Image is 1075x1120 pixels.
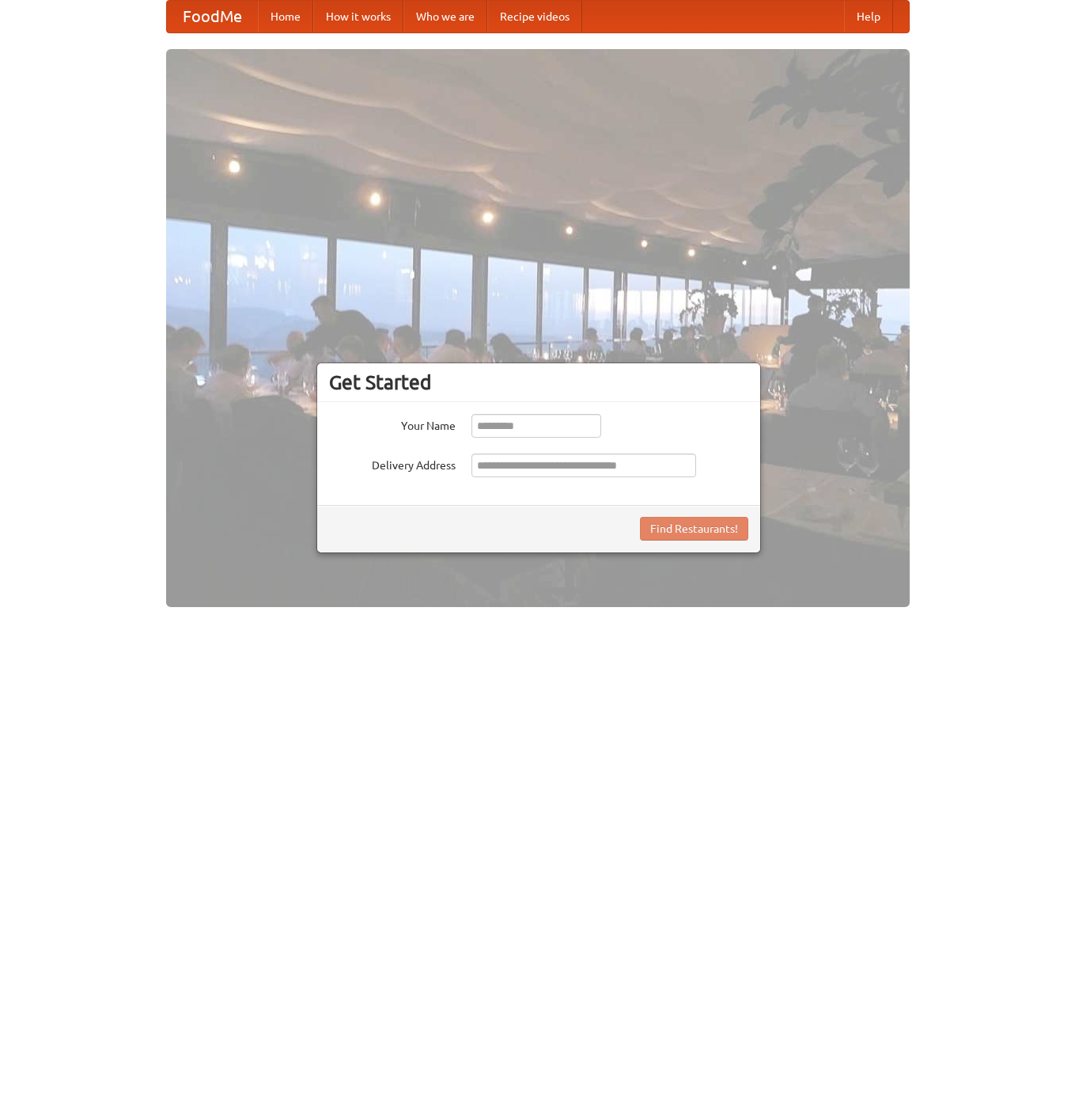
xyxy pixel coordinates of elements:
[403,1,487,32] a: Who we are
[313,1,403,32] a: How it works
[329,370,748,394] h3: Get Started
[258,1,313,32] a: Home
[167,1,258,32] a: FoodMe
[640,517,748,541] button: Find Restaurants!
[844,1,893,32] a: Help
[329,454,456,473] label: Delivery Address
[487,1,582,32] a: Recipe videos
[329,414,456,434] label: Your Name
